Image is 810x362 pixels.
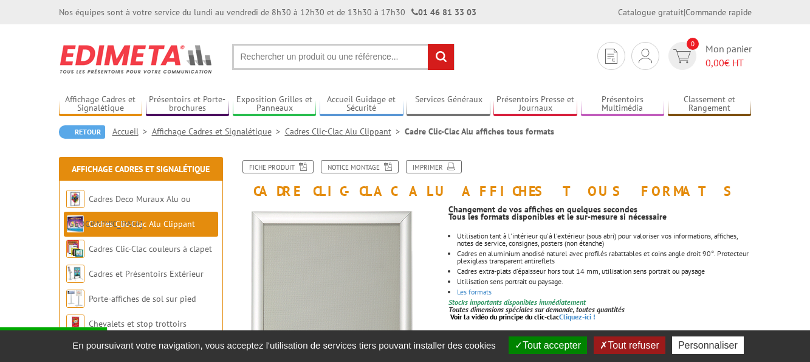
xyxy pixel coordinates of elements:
[407,94,490,114] a: Services Généraux
[89,243,212,254] a: Cadres Clic-Clac couleurs à clapet
[509,336,587,354] button: Tout accepter
[146,94,230,114] a: Présentoirs et Porte-brochures
[112,126,152,137] a: Accueil
[673,49,691,63] img: devis rapide
[89,293,196,304] a: Porte-affiches de sol sur pied
[705,42,752,70] span: Mon panier
[581,94,665,114] a: Présentoirs Multimédia
[152,126,285,137] a: Affichage Cadres et Signalétique
[448,305,625,314] em: Toutes dimensions spéciales sur demande, toutes quantités
[59,6,476,18] div: Nos équipes sont à votre service du lundi au vendredi de 8h30 à 12h30 et de 13h30 à 17h30
[89,318,187,329] a: Chevalets et stop trottoirs
[66,190,84,208] img: Cadres Deco Muraux Alu ou Bois
[66,290,84,308] img: Porte-affiches de sol sur pied
[705,56,752,70] span: € HT
[448,206,751,213] p: Changement de vos affiches en quelques secondes
[411,7,476,18] strong: 01 46 81 33 03
[66,265,84,283] img: Cadres et Présentoirs Extérieur
[321,160,399,173] a: Notice Montage
[668,94,752,114] a: Classement et Rangement
[457,287,492,296] a: Les formats
[672,336,744,354] button: Personnaliser (fenêtre modale)
[233,94,317,114] a: Exposition Grilles et Panneaux
[89,268,204,279] a: Cadres et Présentoirs Extérieur
[457,268,751,275] li: Cadres extra-plats d'épaisseur hors tout 14 mm, utilisation sens portrait ou paysage
[618,7,684,18] a: Catalogue gratuit
[687,38,699,50] span: 0
[89,218,195,229] a: Cadres Clic-Clac Alu Clippant
[705,57,724,69] span: 0,00
[665,42,752,70] a: devis rapide 0 Mon panier 0,00€ HT
[457,250,751,265] li: Cadres en aluminium anodisé naturel avec profilés rabattables et coins angle droit 90°. Protecteu...
[639,49,652,63] img: devis rapide
[685,7,752,18] a: Commande rapide
[285,126,405,137] a: Cadres Clic-Clac Alu Clippant
[450,312,559,321] span: Voir la vidéo du principe du clic-clac
[457,232,751,247] li: Utilisation tant à l'intérieur qu'à l'extérieur (sous abri) pour valoriser vos informations, affi...
[66,315,84,333] img: Chevalets et stop trottoirs
[72,164,210,175] a: Affichage Cadres et Signalétique
[450,312,595,321] a: Voir la vidéo du principe du clic-clacCliquez-ici !
[594,336,665,354] button: Tout refuser
[618,6,752,18] div: |
[405,125,554,137] li: Cadre Clic-Clac Alu affiches tous formats
[406,160,462,173] a: Imprimer
[232,44,455,70] input: Rechercher un produit ou une référence...
[448,213,751,220] p: Tous les formats disponibles et le sur-mesure si nécessaire
[66,240,84,258] img: Cadres Clic-Clac couleurs à clapet
[448,298,586,307] font: Stocks importants disponibles immédiatement
[428,44,454,70] input: rechercher
[242,160,314,173] a: Fiche produit
[59,37,214,82] img: Edimeta
[457,278,751,285] li: Utilisation sens portrait ou paysage.
[66,340,502,350] span: En poursuivant votre navigation, vous acceptez l'utilisation de services tiers pouvant installer ...
[59,125,105,139] a: Retour
[59,94,143,114] a: Affichage Cadres et Signalétique
[493,94,577,114] a: Présentoirs Presse et Journaux
[66,193,191,229] a: Cadres Deco Muraux Alu ou [GEOGRAPHIC_DATA]
[320,94,403,114] a: Accueil Guidage et Sécurité
[605,49,617,64] img: devis rapide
